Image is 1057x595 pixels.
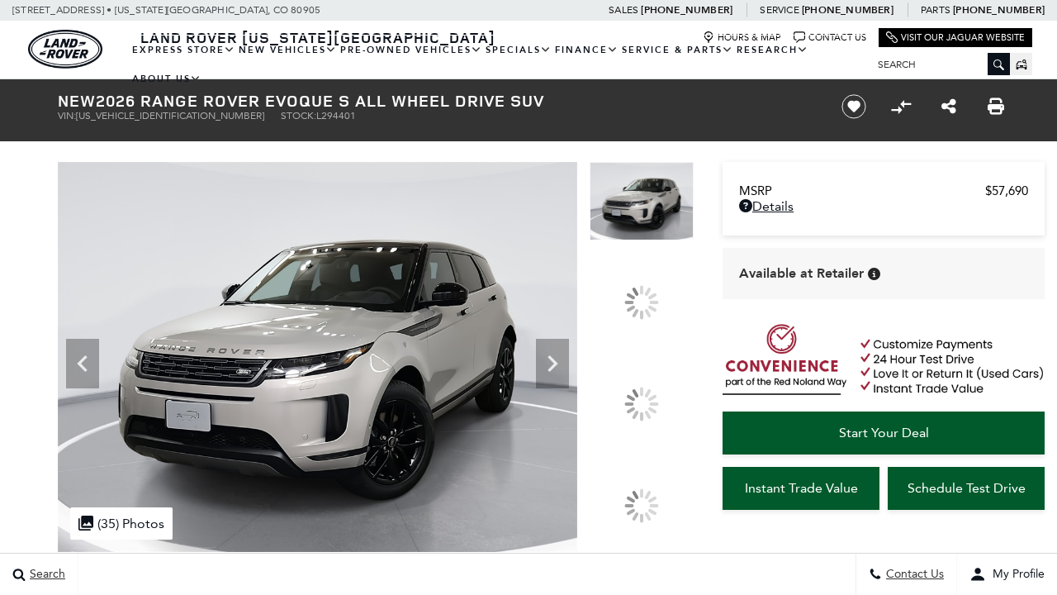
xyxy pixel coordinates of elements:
[281,110,316,121] span: Stock:
[886,31,1025,44] a: Visit Our Jaguar Website
[237,36,339,64] a: New Vehicles
[590,162,694,240] img: New 2026 Seoul Pearl Silver LAND ROVER S image 1
[739,198,1028,214] a: Details
[882,568,944,582] span: Contact Us
[889,94,913,119] button: Compare vehicle
[70,507,173,540] div: (35) Photos
[76,110,264,121] span: [US_VEHICLE_IDENTIFICATION_NUMBER]
[941,97,956,117] a: Share this New 2026 Range Rover Evoque S All Wheel Drive SUV
[735,36,810,64] a: Research
[953,3,1045,17] a: [PHONE_NUMBER]
[703,31,781,44] a: Hours & Map
[739,183,1028,198] a: MSRP $57,690
[908,480,1026,496] span: Schedule Test Drive
[641,3,732,17] a: [PHONE_NUMBER]
[28,30,102,69] a: land-rover
[794,31,866,44] a: Contact Us
[130,36,865,93] nav: Main Navigation
[723,467,879,510] a: Instant Trade Value
[739,183,985,198] span: MSRP
[723,412,1045,455] a: Start Your Deal
[986,568,1045,582] span: My Profile
[609,4,638,16] span: Sales
[58,92,813,110] h1: 2026 Range Rover Evoque S All Wheel Drive SUV
[921,4,950,16] span: Parts
[985,183,1028,198] span: $57,690
[26,568,65,582] span: Search
[957,554,1057,595] button: user-profile-menu
[484,36,553,64] a: Specials
[865,55,1010,74] input: Search
[839,425,929,440] span: Start Your Deal
[130,36,237,64] a: EXPRESS STORE
[836,93,872,120] button: Save vehicle
[316,110,356,121] span: L294401
[130,64,203,93] a: About Us
[58,110,76,121] span: VIN:
[58,162,577,552] img: New 2026 Seoul Pearl Silver LAND ROVER S image 1
[802,3,893,17] a: [PHONE_NUMBER]
[988,97,1004,117] a: Print this New 2026 Range Rover Evoque S All Wheel Drive SUV
[620,36,735,64] a: Service & Parts
[58,89,96,112] strong: New
[739,264,864,283] span: Available at Retailer
[868,268,880,280] div: Vehicle is in stock and ready for immediate delivery. Due to demand, availability is subject to c...
[12,4,320,16] a: [STREET_ADDRESS] • [US_STATE][GEOGRAPHIC_DATA], CO 80905
[339,36,484,64] a: Pre-Owned Vehicles
[760,4,799,16] span: Service
[140,27,495,47] span: Land Rover [US_STATE][GEOGRAPHIC_DATA]
[553,36,620,64] a: Finance
[745,480,858,496] span: Instant Trade Value
[130,27,505,47] a: Land Rover [US_STATE][GEOGRAPHIC_DATA]
[888,467,1045,510] a: Schedule Test Drive
[28,30,102,69] img: Land Rover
